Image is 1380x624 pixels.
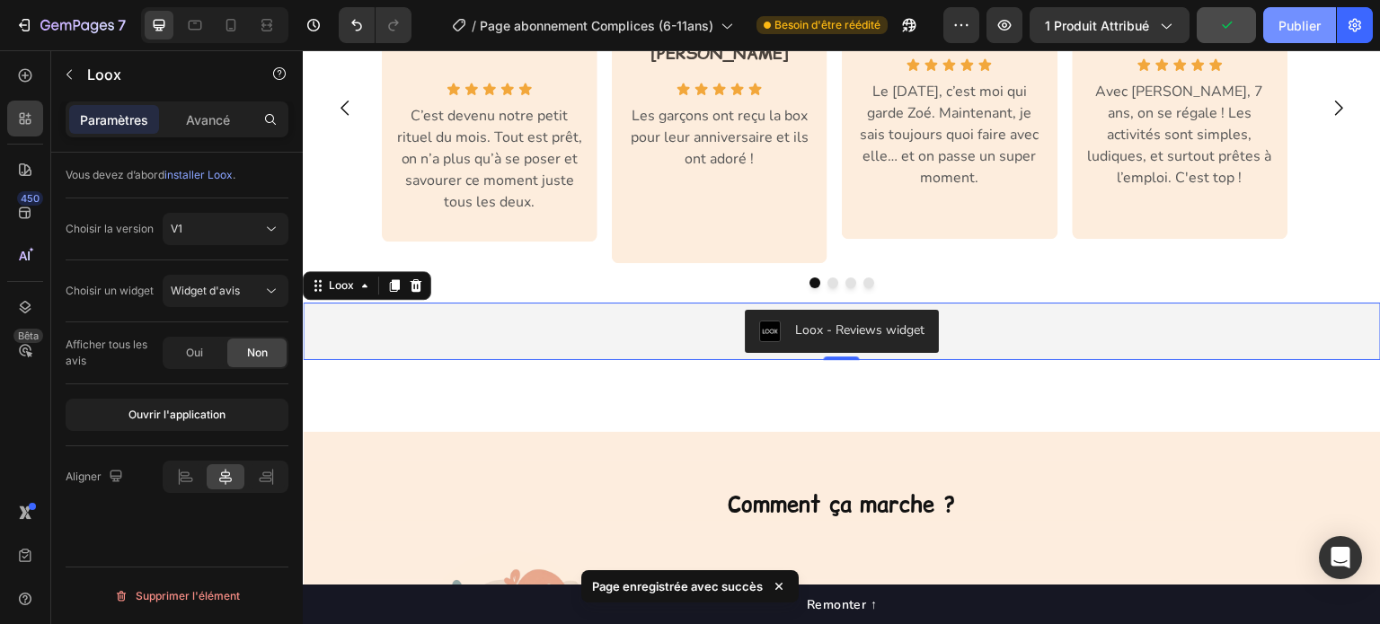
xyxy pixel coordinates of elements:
font: Page abonnement Complices (6-11ans) [480,18,713,33]
button: Dot [507,227,517,238]
font: Supprimer l'élément [136,589,240,602]
div: Ouvrir Intercom Messenger [1319,536,1362,579]
font: Avancé [186,112,230,127]
font: Paramètres [80,112,148,127]
button: 1 produit attribué [1030,7,1190,43]
button: Dot [543,227,553,238]
button: Dot [525,227,535,238]
font: Widget d'avis [171,284,240,297]
font: Non [247,346,268,359]
button: Carousel Next Arrow [1011,32,1061,83]
font: 7 [118,16,126,34]
button: 7 [7,7,134,43]
div: Annuler/Rétablir [339,7,411,43]
button: Supprimer l'élément [66,582,288,611]
font: Aligner [66,470,102,483]
font: 450 [21,192,40,205]
p: Le [DATE], c’est moi qui garde Zoé. Maintenant, je sais toujours quoi faire avec elle… et on pass... [553,31,740,138]
font: Publier [1278,18,1321,33]
button: Dot [561,227,571,238]
button: Ouvrir l'application [66,399,288,431]
font: Loox [87,66,121,83]
font: Ouvrir l'application [128,408,226,421]
div: Loox [22,227,55,243]
button: V1 [163,213,288,245]
font: Oui [186,346,203,359]
font: / [472,18,476,33]
font: Vous devez d’abord [66,168,164,181]
font: Choisir la version [66,222,154,235]
p: Avec [PERSON_NAME], 7 ans, on se régale ! Les activités sont simples, ludiques, et surtout prêtes... [784,31,971,138]
font: Besoin d'être réédité [774,18,880,31]
button: Publier [1263,7,1336,43]
p: Les garçons ont reçu la box pour leur anniversaire et ils ont adoré ! [323,55,510,119]
iframe: Zone de conception [303,50,1380,624]
button: Loox - Reviews widget [442,259,636,303]
font: Afficher tous les avis [66,338,147,367]
p: Loox [87,64,240,85]
font: Page enregistrée avec succès [592,579,763,593]
font: Choisir un widget [66,284,154,297]
font: V1 [171,222,182,235]
button: Widget d'avis [163,275,288,307]
font: . [233,168,235,181]
font: installer Loox [164,168,233,181]
font: Bêta [18,330,39,342]
div: Loox - Reviews widget [492,270,622,289]
p: Remonter ↑ [504,545,575,564]
font: 1 produit attribué [1045,18,1149,33]
img: loox.png [456,270,478,292]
